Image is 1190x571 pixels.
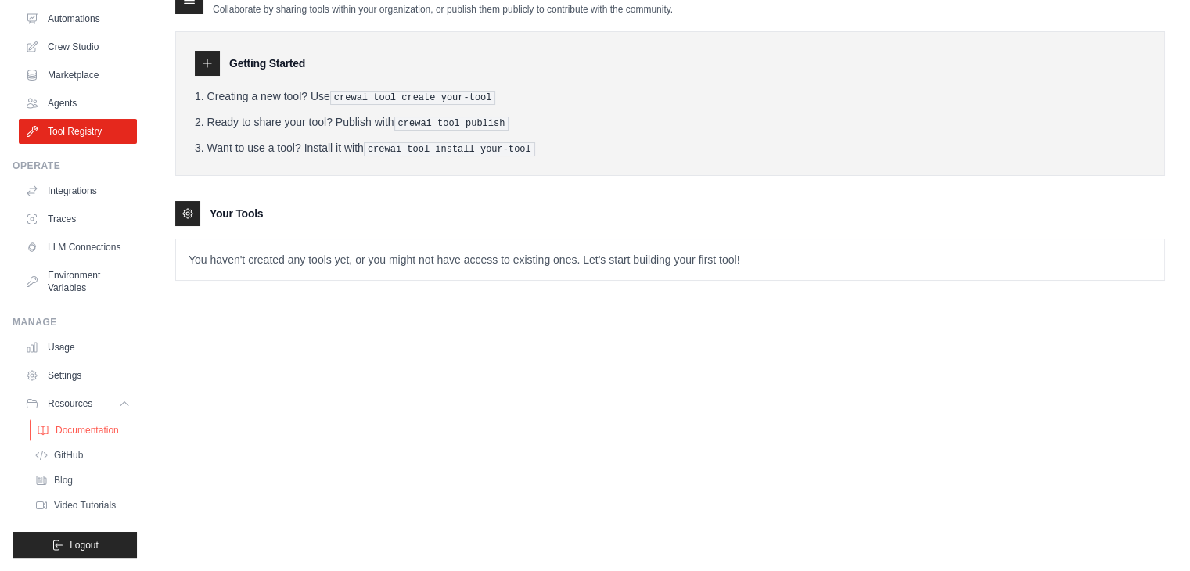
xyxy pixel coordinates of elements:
[195,140,1145,156] li: Want to use a tool? Install it with
[19,178,137,203] a: Integrations
[19,91,137,116] a: Agents
[19,391,137,416] button: Resources
[19,263,137,300] a: Environment Variables
[394,117,509,131] pre: crewai tool publish
[19,235,137,260] a: LLM Connections
[229,56,305,71] h3: Getting Started
[56,424,119,436] span: Documentation
[13,316,137,329] div: Manage
[19,206,137,232] a: Traces
[70,539,99,551] span: Logout
[213,3,673,16] p: Collaborate by sharing tools within your organization, or publish them publicly to contribute wit...
[330,91,496,105] pre: crewai tool create your-tool
[176,239,1164,280] p: You haven't created any tools yet, or you might not have access to existing ones. Let's start bui...
[54,499,116,512] span: Video Tutorials
[195,88,1145,105] li: Creating a new tool? Use
[48,397,92,410] span: Resources
[28,444,137,466] a: GitHub
[30,419,138,441] a: Documentation
[195,114,1145,131] li: Ready to share your tool? Publish with
[13,532,137,558] button: Logout
[19,63,137,88] a: Marketplace
[54,449,83,461] span: GitHub
[364,142,535,156] pre: crewai tool install your-tool
[19,335,137,360] a: Usage
[28,469,137,491] a: Blog
[19,363,137,388] a: Settings
[28,494,137,516] a: Video Tutorials
[19,34,137,59] a: Crew Studio
[210,206,263,221] h3: Your Tools
[54,474,73,487] span: Blog
[13,160,137,172] div: Operate
[19,119,137,144] a: Tool Registry
[19,6,137,31] a: Automations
